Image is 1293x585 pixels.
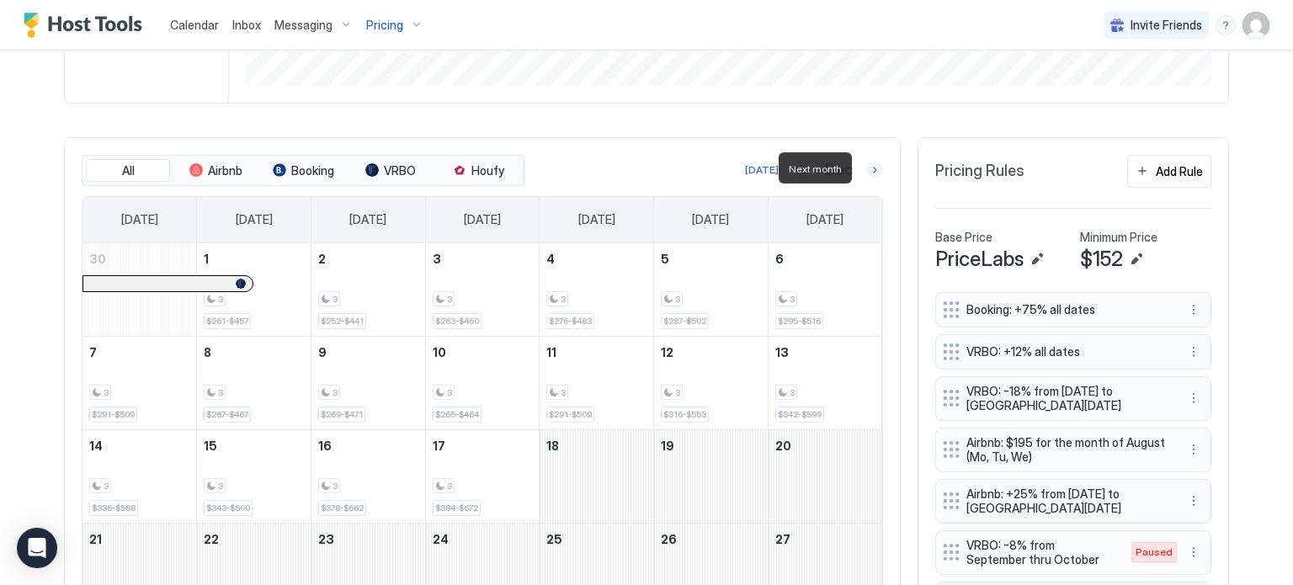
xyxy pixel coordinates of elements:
span: 3 [675,387,680,398]
td: November 30, 2025 [82,243,197,337]
span: [DATE] [806,212,843,227]
span: 15 [204,439,217,453]
span: Paused [1136,545,1173,560]
button: Next month [866,162,883,178]
a: December 24, 2025 [426,524,540,555]
td: December 5, 2025 [654,243,769,337]
span: 3 [447,294,452,305]
a: December 22, 2025 [197,524,311,555]
a: December 4, 2025 [540,243,653,274]
a: December 7, 2025 [82,337,196,368]
span: 24 [433,532,449,546]
a: December 13, 2025 [769,337,882,368]
td: December 6, 2025 [768,243,882,337]
div: menu [1184,439,1204,460]
span: $267-$467 [206,409,248,420]
a: December 16, 2025 [311,430,425,461]
span: $263-$460 [435,316,479,327]
div: menu [1216,15,1236,35]
button: Edit [1126,249,1147,269]
span: 8 [204,345,211,359]
a: December 10, 2025 [426,337,540,368]
a: December 8, 2025 [197,337,311,368]
button: Add Rule [1127,155,1211,188]
a: December 6, 2025 [769,243,882,274]
span: 19 [661,439,674,453]
td: December 7, 2025 [82,336,197,429]
a: December 11, 2025 [540,337,653,368]
div: menu [1184,300,1204,320]
button: Airbnb [173,159,258,183]
span: $336-$588 [92,503,136,513]
span: 3 [447,387,452,398]
span: All [122,163,135,178]
span: VRBO [384,163,416,178]
td: December 9, 2025 [311,336,425,429]
a: December 3, 2025 [426,243,540,274]
a: December 19, 2025 [654,430,768,461]
span: 30 [89,252,106,266]
a: Sunday [104,197,175,242]
button: Booking [261,159,345,183]
span: 23 [318,532,334,546]
span: 3 [790,387,795,398]
span: $261-$457 [206,316,248,327]
span: 3 [104,387,109,398]
td: December 11, 2025 [540,336,654,429]
span: 20 [775,439,791,453]
span: 6 [775,252,784,266]
span: $265-$464 [435,409,479,420]
button: VRBO [349,159,433,183]
span: VRBO: -18% from [DATE] to [GEOGRAPHIC_DATA][DATE] [966,384,1167,413]
span: 10 [433,345,446,359]
button: Edit [1027,249,1047,269]
span: $152 [1080,247,1123,272]
td: December 3, 2025 [425,243,540,337]
span: [DATE] [349,212,386,227]
div: tab-group [82,155,524,187]
span: $342-$599 [778,409,822,420]
span: 3 [333,481,338,492]
span: $287-$502 [663,316,706,327]
button: More options [1184,491,1204,511]
div: menu [1184,388,1204,408]
a: December 21, 2025 [82,524,196,555]
span: [DATE] [121,212,158,227]
span: 9 [318,345,327,359]
td: December 1, 2025 [197,243,311,337]
div: [DATE] [745,162,779,178]
a: December 25, 2025 [540,524,653,555]
td: December 16, 2025 [311,429,425,523]
td: December 19, 2025 [654,429,769,523]
span: 17 [433,439,445,453]
span: VRBO: -8% from September thru October [966,538,1115,567]
span: Pricing [366,18,403,33]
span: 3 [447,481,452,492]
a: Friday [675,197,746,242]
span: Booking [291,163,334,178]
span: 3 [218,294,223,305]
a: December 5, 2025 [654,243,768,274]
div: menu [1184,491,1204,511]
td: December 10, 2025 [425,336,540,429]
td: December 2, 2025 [311,243,425,337]
td: December 20, 2025 [768,429,882,523]
button: All [86,159,170,183]
div: User profile [1242,12,1269,39]
a: December 26, 2025 [654,524,768,555]
a: Saturday [790,197,860,242]
span: 22 [204,532,219,546]
div: menu [1184,542,1204,562]
span: Airbnb [208,163,242,178]
span: Next month [789,162,842,175]
span: $343-$600 [206,503,250,513]
span: VRBO: +12% all dates [966,344,1167,359]
span: Airbnb: $195 for the month of August (Mo, Tu, We) [966,435,1167,465]
span: 4 [546,252,555,266]
span: 14 [89,439,103,453]
span: Houfy [471,163,504,178]
span: 13 [775,345,789,359]
a: Tuesday [333,197,403,242]
span: [DATE] [692,212,729,227]
span: 12 [661,345,673,359]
